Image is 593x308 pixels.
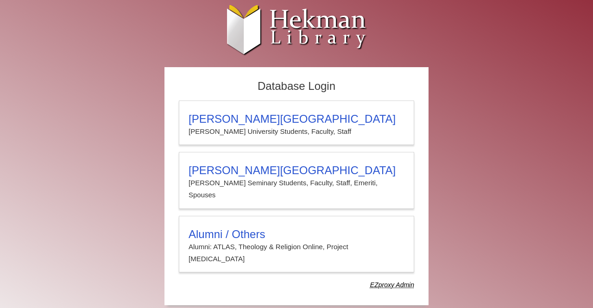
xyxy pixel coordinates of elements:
[189,228,404,265] summary: Alumni / OthersAlumni: ATLAS, Theology & Religion Online, Project [MEDICAL_DATA]
[179,152,414,209] a: [PERSON_NAME][GEOGRAPHIC_DATA][PERSON_NAME] Seminary Students, Faculty, Staff, Emeriti, Spouses
[189,164,404,177] h3: [PERSON_NAME][GEOGRAPHIC_DATA]
[189,113,404,126] h3: [PERSON_NAME][GEOGRAPHIC_DATA]
[189,126,404,138] p: [PERSON_NAME] University Students, Faculty, Staff
[189,228,404,241] h3: Alumni / Others
[174,77,419,96] h2: Database Login
[370,281,414,289] dfn: Use Alumni login
[189,241,404,265] p: Alumni: ATLAS, Theology & Religion Online, Project [MEDICAL_DATA]
[179,101,414,145] a: [PERSON_NAME][GEOGRAPHIC_DATA][PERSON_NAME] University Students, Faculty, Staff
[189,177,404,201] p: [PERSON_NAME] Seminary Students, Faculty, Staff, Emeriti, Spouses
